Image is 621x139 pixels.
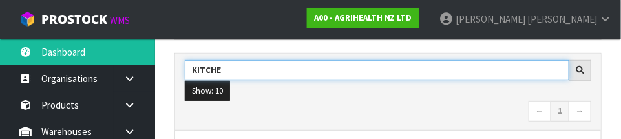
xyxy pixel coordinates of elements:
[569,101,591,122] a: →
[527,13,597,25] span: [PERSON_NAME]
[110,14,130,27] small: WMS
[551,101,569,122] a: 1
[41,11,107,28] span: ProStock
[185,60,569,80] input: Search clients
[185,81,230,102] button: Show: 10
[314,12,412,23] strong: A00 - AGRIHEALTH NZ LTD
[529,101,551,122] a: ←
[307,8,419,28] a: A00 - AGRIHEALTH NZ LTD
[185,101,591,123] nav: Page navigation
[456,13,525,25] span: [PERSON_NAME]
[19,11,36,27] img: cube-alt.png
